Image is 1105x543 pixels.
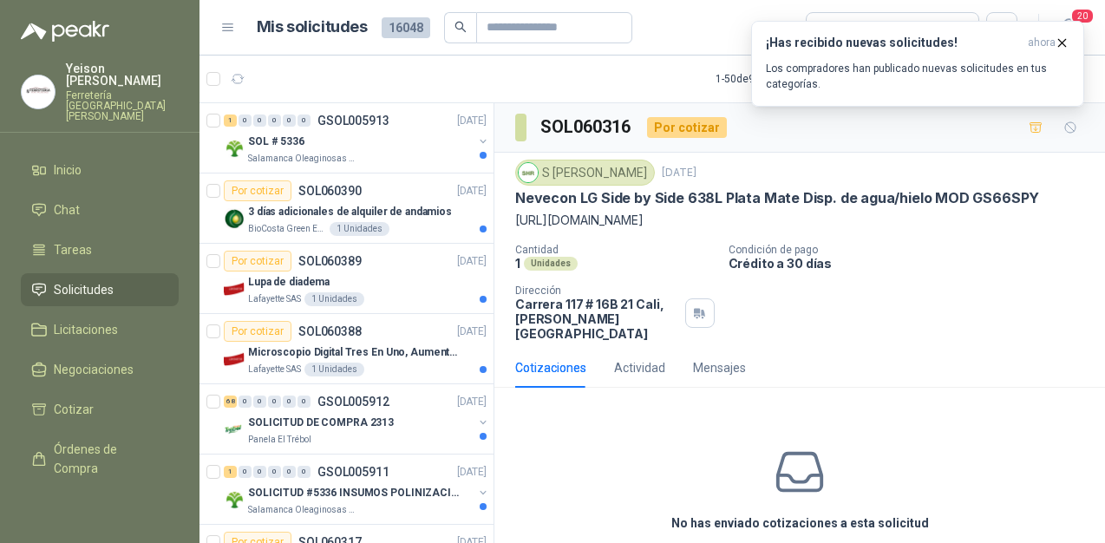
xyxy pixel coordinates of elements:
[54,320,118,339] span: Licitaciones
[457,324,487,340] p: [DATE]
[248,503,357,517] p: Salamanca Oleaginosas SAS
[248,292,301,306] p: Lafayette SAS
[297,114,311,127] div: 0
[224,138,245,159] img: Company Logo
[524,257,578,271] div: Unidades
[199,244,494,314] a: Por cotizarSOL060389[DATE] Company LogoLupa de diademaLafayette SAS1 Unidades
[248,415,394,431] p: SOLICITUD DE COMPRA 2313
[304,363,364,376] div: 1 Unidades
[457,253,487,270] p: [DATE]
[248,134,304,150] p: SOL # 5336
[21,273,179,306] a: Solicitudes
[253,114,266,127] div: 0
[729,256,1098,271] p: Crédito a 30 días
[317,396,389,408] p: GSOL005912
[1028,36,1056,50] span: ahora
[248,204,452,220] p: 3 días adicionales de alquiler de andamios
[304,292,364,306] div: 1 Unidades
[54,200,80,219] span: Chat
[693,358,746,377] div: Mensajes
[21,393,179,426] a: Cotizar
[224,110,490,166] a: 1 0 0 0 0 0 GSOL005913[DATE] Company LogoSOL # 5336Salamanca Oleaginosas SAS
[382,17,430,38] span: 16048
[515,160,655,186] div: S [PERSON_NAME]
[515,297,678,341] p: Carrera 117 # 16B 21 Cali , [PERSON_NAME][GEOGRAPHIC_DATA]
[66,62,179,87] p: Yeison [PERSON_NAME]
[671,514,929,533] h3: No has enviado cotizaciones a esta solicitud
[21,193,179,226] a: Chat
[298,325,362,337] p: SOL060388
[330,222,389,236] div: 1 Unidades
[21,21,109,42] img: Logo peakr
[239,114,252,127] div: 0
[457,394,487,410] p: [DATE]
[66,90,179,121] p: Ferretería [GEOGRAPHIC_DATA][PERSON_NAME]
[515,358,586,377] div: Cotizaciones
[751,21,1084,107] button: ¡Has recibido nuevas solicitudes!ahora Los compradores han publicado nuevas solicitudes en tus ca...
[253,396,266,408] div: 0
[224,114,237,127] div: 1
[54,280,114,299] span: Solicitudes
[21,233,179,266] a: Tareas
[54,160,82,180] span: Inicio
[515,256,520,271] p: 1
[54,400,94,419] span: Cotizar
[54,499,118,518] span: Remisiones
[268,114,281,127] div: 0
[224,396,237,408] div: 68
[21,433,179,485] a: Órdenes de Compra
[224,321,291,342] div: Por cotizar
[515,211,1084,230] p: [URL][DOMAIN_NAME]
[224,208,245,229] img: Company Logo
[224,461,490,517] a: 1 0 0 0 0 0 GSOL005911[DATE] Company LogoSOLICITUD #5336 INSUMOS POLINIZACIÓNSalamanca Oleaginosa...
[199,173,494,244] a: Por cotizarSOL060390[DATE] Company Logo3 días adicionales de alquiler de andamiosBioCosta Green E...
[224,251,291,271] div: Por cotizar
[248,433,311,447] p: Panela El Trébol
[298,255,362,267] p: SOL060389
[297,466,311,478] div: 0
[283,396,296,408] div: 0
[515,244,715,256] p: Cantidad
[614,358,665,377] div: Actividad
[268,466,281,478] div: 0
[317,114,389,127] p: GSOL005913
[21,154,179,186] a: Inicio
[239,466,252,478] div: 0
[257,15,368,40] h1: Mis solicitudes
[515,189,1039,207] p: Nevecon LG Side by Side 638L Plata Mate Disp. de agua/hielo MOD GS66SPY
[716,65,828,93] div: 1 - 50 de 9302
[766,61,1069,92] p: Los compradores han publicado nuevas solicitudes en tus categorías.
[457,464,487,481] p: [DATE]
[224,419,245,440] img: Company Logo
[297,396,311,408] div: 0
[248,274,330,291] p: Lupa de diadema
[248,363,301,376] p: Lafayette SAS
[519,163,538,182] img: Company Logo
[248,152,357,166] p: Salamanca Oleaginosas SAS
[21,353,179,386] a: Negociaciones
[54,440,162,478] span: Órdenes de Compra
[199,314,494,384] a: Por cotizarSOL060388[DATE] Company LogoMicroscopio Digital Tres En Uno, Aumento De 1000xLafayette...
[248,222,326,236] p: BioCosta Green Energy S.A.S
[248,485,464,501] p: SOLICITUD #5336 INSUMOS POLINIZACIÓN
[283,114,296,127] div: 0
[224,391,490,447] a: 68 0 0 0 0 0 GSOL005912[DATE] Company LogoSOLICITUD DE COMPRA 2313Panela El Trébol
[662,165,696,181] p: [DATE]
[457,183,487,200] p: [DATE]
[515,285,678,297] p: Dirección
[766,36,1021,50] h3: ¡Has recibido nuevas solicitudes!
[457,113,487,129] p: [DATE]
[21,492,179,525] a: Remisiones
[224,466,237,478] div: 1
[22,75,55,108] img: Company Logo
[1053,12,1084,43] button: 20
[21,313,179,346] a: Licitaciones
[253,466,266,478] div: 0
[283,466,296,478] div: 0
[1070,8,1095,24] span: 20
[647,117,727,138] div: Por cotizar
[224,180,291,201] div: Por cotizar
[248,344,464,361] p: Microscopio Digital Tres En Uno, Aumento De 1000x
[224,278,245,299] img: Company Logo
[54,360,134,379] span: Negociaciones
